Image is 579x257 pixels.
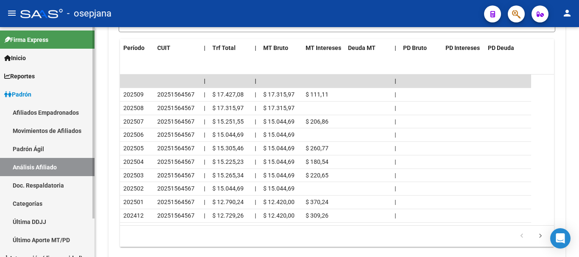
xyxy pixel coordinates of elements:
[263,105,295,111] span: $ 17.315,97
[395,158,396,165] span: |
[484,39,531,57] datatable-header-cell: PD Deuda
[204,91,205,98] span: |
[255,105,256,111] span: |
[348,44,376,51] span: Deuda MT
[204,105,205,111] span: |
[204,131,205,138] span: |
[400,39,442,57] datatable-header-cell: PD Bruto
[255,212,256,219] span: |
[157,44,170,51] span: CUIT
[7,8,17,18] mat-icon: menu
[157,172,195,179] span: 20251564567
[204,77,206,84] span: |
[255,172,256,179] span: |
[212,105,244,111] span: $ 17.315,97
[263,212,295,219] span: $ 12.420,00
[532,232,548,241] a: go to next page
[306,158,328,165] span: $ 180,54
[209,39,251,57] datatable-header-cell: Trf Total
[395,185,396,192] span: |
[123,199,144,205] span: 202501
[157,118,195,125] span: 20251564567
[395,131,396,138] span: |
[204,118,205,125] span: |
[157,145,195,152] span: 20251564567
[212,131,244,138] span: $ 15.044,69
[306,212,328,219] span: $ 309,26
[550,228,571,249] div: Open Intercom Messenger
[263,131,295,138] span: $ 15.044,69
[157,105,195,111] span: 20251564567
[204,185,205,192] span: |
[263,91,295,98] span: $ 17.315,97
[255,118,256,125] span: |
[263,158,295,165] span: $ 15.044,69
[157,91,195,98] span: 20251564567
[123,131,144,138] span: 202506
[123,145,144,152] span: 202505
[306,145,328,152] span: $ 260,77
[395,212,396,219] span: |
[395,118,396,125] span: |
[120,39,154,57] datatable-header-cell: Período
[255,199,256,205] span: |
[204,199,205,205] span: |
[157,212,195,219] span: 20251564567
[212,185,244,192] span: $ 15.044,69
[212,172,244,179] span: $ 15.265,34
[154,39,200,57] datatable-header-cell: CUIT
[212,44,236,51] span: Trf Total
[67,4,111,23] span: - osepjana
[4,90,31,99] span: Padrón
[403,44,427,51] span: PD Bruto
[263,199,295,205] span: $ 12.420,00
[395,77,396,84] span: |
[306,172,328,179] span: $ 220,65
[395,145,396,152] span: |
[212,118,244,125] span: $ 15.251,55
[4,53,26,63] span: Inicio
[255,145,256,152] span: |
[204,158,205,165] span: |
[123,105,144,111] span: 202508
[204,172,205,179] span: |
[212,91,244,98] span: $ 17.427,08
[445,44,480,51] span: PD Intereses
[204,212,205,219] span: |
[306,118,328,125] span: $ 206,86
[123,118,144,125] span: 202507
[212,145,244,152] span: $ 15.305,46
[123,212,144,219] span: 202412
[263,44,288,51] span: MT Bruto
[123,185,144,192] span: 202502
[4,35,48,44] span: Firma Express
[263,145,295,152] span: $ 15.044,69
[157,199,195,205] span: 20251564567
[345,39,391,57] datatable-header-cell: Deuda MT
[255,77,256,84] span: |
[204,145,205,152] span: |
[395,91,396,98] span: |
[302,39,345,57] datatable-header-cell: MT Intereses
[442,39,484,57] datatable-header-cell: PD Intereses
[255,131,256,138] span: |
[123,91,144,98] span: 202509
[157,185,195,192] span: 20251564567
[562,8,572,18] mat-icon: person
[123,44,145,51] span: Período
[260,39,302,57] datatable-header-cell: MT Bruto
[395,172,396,179] span: |
[306,91,328,98] span: $ 111,11
[395,199,396,205] span: |
[263,185,295,192] span: $ 15.044,69
[263,172,295,179] span: $ 15.044,69
[306,44,341,51] span: MT Intereses
[488,44,514,51] span: PD Deuda
[251,39,260,57] datatable-header-cell: |
[157,131,195,138] span: 20251564567
[255,158,256,165] span: |
[255,91,256,98] span: |
[514,232,530,241] a: go to previous page
[263,118,295,125] span: $ 15.044,69
[123,158,144,165] span: 202504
